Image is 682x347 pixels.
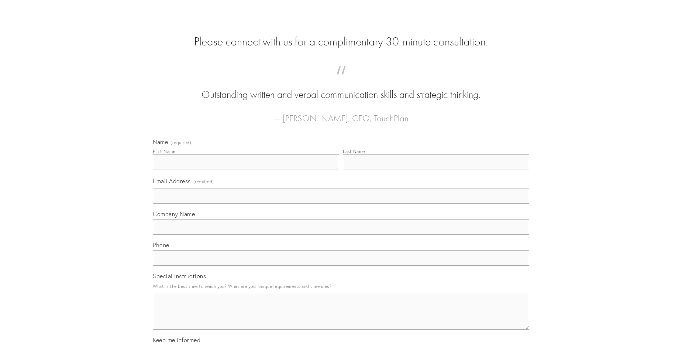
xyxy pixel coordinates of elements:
div: Last Name [343,149,365,154]
div: First Name [153,149,175,154]
span: “ [165,73,517,88]
span: Name [153,138,168,146]
blockquote: Outstanding written and verbal communication skills and strategic thinking. [165,73,517,102]
span: (required) [170,140,191,145]
p: What is the best time to reach you? What are your unique requirements and timelines? [153,281,529,291]
span: Special Instructions [153,272,206,280]
span: (required) [193,177,214,187]
h2: Please connect with us for a complimentary 30-minute consultation. [153,35,529,49]
span: Keep me informed [153,336,200,344]
figcaption: — [PERSON_NAME], CEO, TouchPlan [165,102,517,126]
span: Phone [153,241,169,249]
span: Email Address [153,177,191,185]
span: Company Name [153,210,195,218]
